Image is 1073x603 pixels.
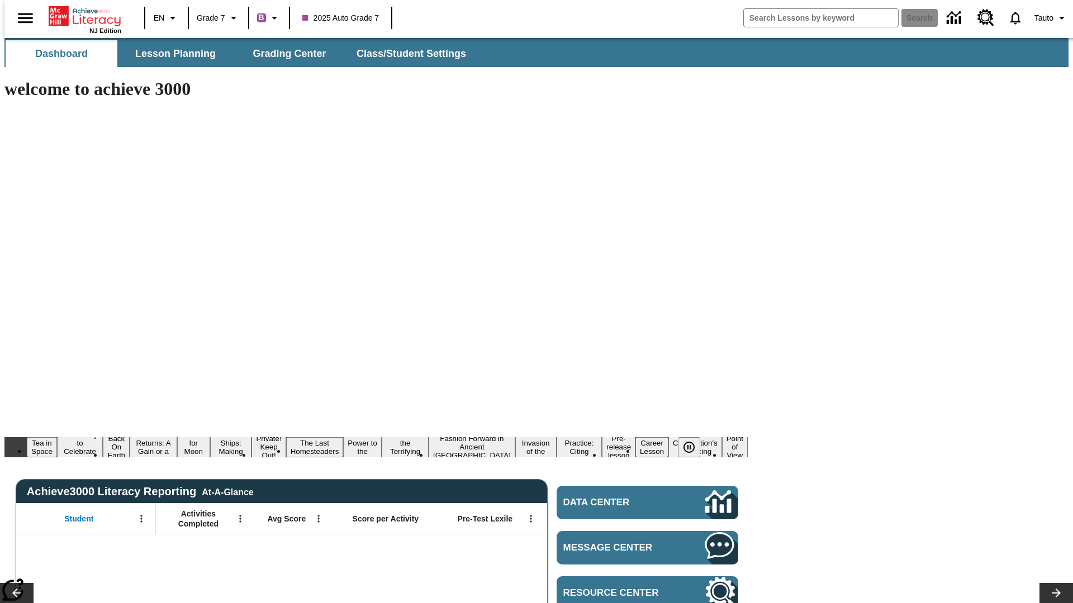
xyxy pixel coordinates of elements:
[27,485,254,498] span: Achieve3000 Literacy Reporting
[135,47,216,60] span: Lesson Planning
[4,79,748,99] h1: welcome to achieve 3000
[6,40,117,67] button: Dashboard
[149,8,184,28] button: Language: EN, Select a language
[27,437,57,457] button: Slide 1 Tea in Space
[210,429,252,466] button: Slide 6 Cruise Ships: Making Waves
[678,437,700,457] button: Pause
[232,510,249,527] button: Open Menu
[120,40,231,67] button: Lesson Planning
[353,514,419,524] span: Score per Activity
[722,433,748,461] button: Slide 17 Point of View
[429,433,515,461] button: Slide 11 Fashion Forward in Ancient Rome
[557,429,602,466] button: Slide 13 Mixed Practice: Citing Evidence
[64,514,93,524] span: Student
[1030,8,1073,28] button: Profile/Settings
[197,12,225,24] span: Grade 7
[154,12,164,24] span: EN
[9,2,42,35] button: Open side menu
[668,429,722,466] button: Slide 16 The Constitution's Balancing Act
[563,587,672,599] span: Resource Center
[49,5,121,27] a: Home
[251,433,286,461] button: Slide 7 Private! Keep Out!
[940,3,971,33] a: Data Center
[286,437,344,457] button: Slide 8 The Last Homesteaders
[523,510,539,527] button: Open Menu
[458,514,513,524] span: Pre-Test Lexile
[192,8,245,28] button: Grade: Grade 7, Select a grade
[557,486,738,519] a: Data Center
[1001,3,1030,32] a: Notifications
[557,531,738,564] a: Message Center
[234,40,345,67] button: Grading Center
[89,27,121,34] span: NJ Edition
[4,38,1069,67] div: SubNavbar
[357,47,466,60] span: Class/Student Settings
[563,542,672,553] span: Message Center
[971,3,1001,33] a: Resource Center, Will open in new tab
[744,9,898,27] input: search field
[4,40,476,67] div: SubNavbar
[1034,12,1053,24] span: Tauto
[678,437,711,457] div: Pause
[310,510,327,527] button: Open Menu
[103,433,130,461] button: Slide 3 Back On Earth
[49,4,121,34] div: Home
[130,429,177,466] button: Slide 4 Free Returns: A Gain or a Drain?
[162,509,235,529] span: Activities Completed
[515,429,557,466] button: Slide 12 The Invasion of the Free CD
[202,485,253,497] div: At-A-Glance
[382,429,429,466] button: Slide 10 Attack of the Terrifying Tomatoes
[253,47,326,60] span: Grading Center
[259,11,264,25] span: B
[348,40,475,67] button: Class/Student Settings
[267,514,306,524] span: Avg Score
[253,8,286,28] button: Boost Class color is purple. Change class color
[1039,583,1073,603] button: Lesson carousel, Next
[133,510,150,527] button: Open Menu
[635,437,668,457] button: Slide 15 Career Lesson
[177,429,210,466] button: Slide 5 Time for Moon Rules?
[57,429,103,466] button: Slide 2 Get Ready to Celebrate Juneteenth!
[35,47,88,60] span: Dashboard
[563,497,668,508] span: Data Center
[602,433,635,461] button: Slide 14 Pre-release lesson
[343,429,382,466] button: Slide 9 Solar Power to the People
[302,12,379,24] span: 2025 Auto Grade 7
